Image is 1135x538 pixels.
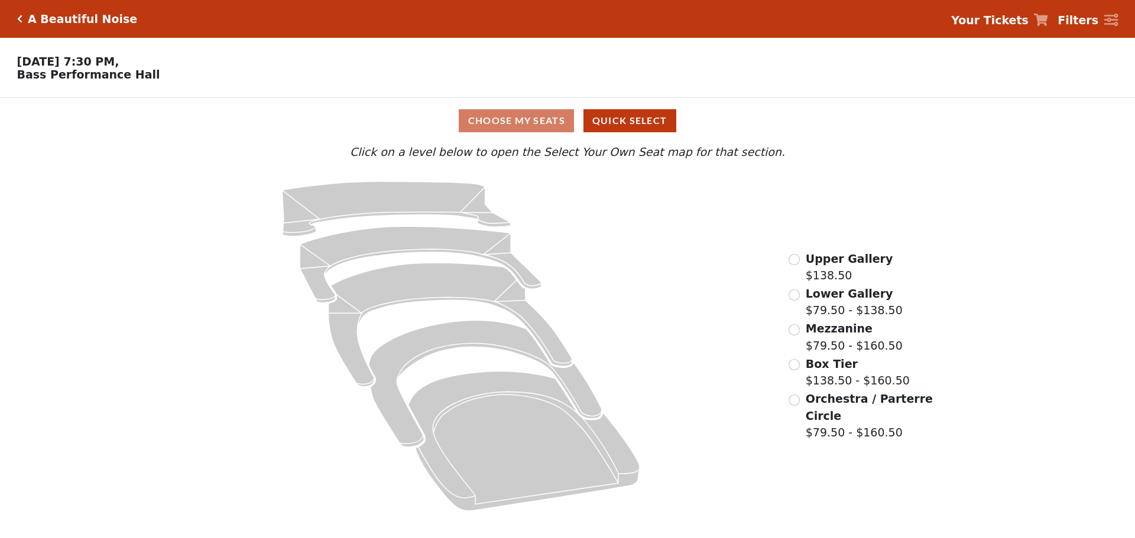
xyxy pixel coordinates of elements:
[951,14,1029,27] strong: Your Tickets
[806,252,893,265] span: Upper Gallery
[806,322,873,335] span: Mezzanine
[806,356,910,389] label: $138.50 - $160.50
[1058,14,1098,27] strong: Filters
[806,392,933,422] span: Orchestra / Parterre Circle
[28,12,137,26] h5: A Beautiful Noise
[806,357,858,370] span: Box Tier
[408,371,640,511] path: Orchestra / Parterre Circle - Seats Available: 24
[1058,12,1118,29] a: Filters
[806,287,893,300] span: Lower Gallery
[951,12,1048,29] a: Your Tickets
[583,109,676,132] button: Quick Select
[17,15,22,23] a: Click here to go back to filters
[300,226,542,303] path: Lower Gallery - Seats Available: 74
[806,390,935,441] label: $79.50 - $160.50
[150,144,985,161] p: Click on a level below to open the Select Your Own Seat map for that section.
[806,320,903,354] label: $79.50 - $160.50
[806,250,893,284] label: $138.50
[806,285,903,319] label: $79.50 - $138.50
[282,181,511,236] path: Upper Gallery - Seats Available: 295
